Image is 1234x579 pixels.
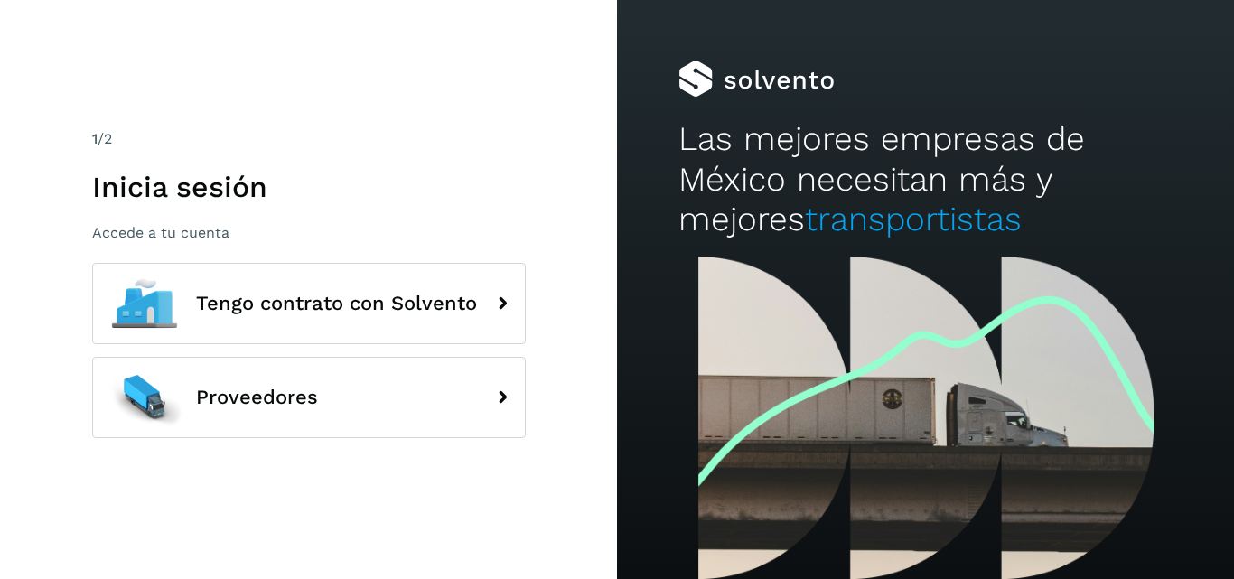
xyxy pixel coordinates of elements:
[196,293,477,314] span: Tengo contrato con Solvento
[92,170,526,204] h1: Inicia sesión
[678,119,1172,239] h2: Las mejores empresas de México necesitan más y mejores
[805,200,1022,238] span: transportistas
[92,224,526,241] p: Accede a tu cuenta
[92,357,526,438] button: Proveedores
[92,128,526,150] div: /2
[92,130,98,147] span: 1
[92,263,526,344] button: Tengo contrato con Solvento
[196,387,318,408] span: Proveedores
